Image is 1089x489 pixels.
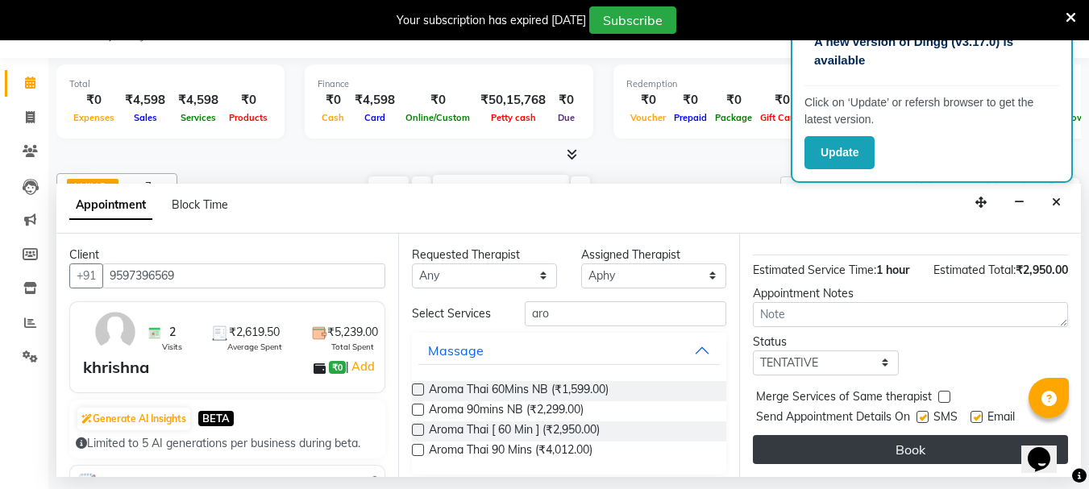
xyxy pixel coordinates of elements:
span: Cash [318,112,348,123]
span: Online/Custom [401,112,474,123]
span: Average Spent [227,341,282,353]
span: Card [360,112,389,123]
span: 2 [169,324,176,341]
div: Requested Therapist [412,247,557,263]
button: Book [753,435,1068,464]
span: Due [554,112,579,123]
span: +7 [139,180,164,193]
div: ₹4,598 [172,91,225,110]
div: ₹0 [711,91,756,110]
input: Search by service name [525,301,726,326]
div: Your subscription has expired [DATE] [397,12,586,29]
div: ₹4,598 [348,91,401,110]
div: ₹0 [552,91,580,110]
p: Click on ‘Update’ or refersh browser to get the latest version. [804,94,1059,128]
div: Appointment Notes [753,285,1068,302]
span: 1 hour [876,263,909,277]
button: +91 [69,263,103,288]
div: ₹0 [69,91,118,110]
button: Update [804,136,875,169]
div: Assigned Therapist [581,247,726,263]
div: Client [69,247,385,263]
div: ₹4,598 [118,91,172,110]
input: 2025-09-01 [482,177,563,201]
iframe: chat widget [1021,425,1073,473]
span: SMS [933,408,958,429]
span: ₹0 [329,361,346,374]
span: Today [368,176,409,201]
button: Generate AI Insights [77,408,190,430]
p: A new version of Dingg (v3.17.0) is available [814,33,1050,69]
button: Subscribe [589,6,676,34]
span: ₹2,619.50 [229,324,280,341]
input: Search by Name/Mobile/Email/Code [102,263,385,288]
span: BETA [198,411,234,426]
span: Aroma 90mins NB (₹2,299.00) [429,401,584,421]
div: ₹0 [318,91,348,110]
div: khrishna [83,355,149,379]
div: Limited to 5 AI generations per business during beta. [76,435,379,452]
span: Estimated Service Time: [753,263,876,277]
span: Email [987,408,1015,429]
div: ₹50,15,768 [474,91,552,110]
span: Aroma Thai 60Mins NB (₹1,599.00) [429,381,609,401]
div: Finance [318,77,580,91]
span: Merge Services of Same therapist [756,388,932,408]
span: ANING [72,180,106,193]
span: Estimated Total: [933,263,1016,277]
button: Massage [418,336,721,365]
span: Prepaid [670,112,711,123]
span: Voucher [626,112,670,123]
span: Visits [162,341,182,353]
div: Select Services [400,305,513,322]
div: Massage [428,341,484,360]
img: avatar [92,309,139,355]
span: Appointment [69,191,152,220]
span: Services [177,112,220,123]
span: Package [711,112,756,123]
div: ₹0 [670,91,711,110]
span: Aroma Thai 90 Mins (₹4,012.00) [429,441,592,462]
div: ₹0 [401,91,474,110]
button: Close [1045,190,1068,215]
div: Total [69,77,272,91]
span: Send Appointment Details On [756,408,910,429]
span: Total Spent [331,341,374,353]
span: | [346,357,377,376]
a: Add [349,357,377,376]
div: Status [753,334,898,350]
span: ₹2,950.00 [1016,263,1068,277]
span: Products [225,112,272,123]
span: Petty cash [487,112,540,123]
a: x [106,180,114,193]
span: Block Time [172,197,228,212]
div: ₹0 [225,91,272,110]
div: ₹0 [626,91,670,110]
div: ₹0 [756,91,808,110]
span: Aroma Thai [ 60 Min ] (₹2,950.00) [429,421,600,441]
span: Gift Cards [756,112,808,123]
input: Search Appointment [780,176,921,201]
span: Sales [130,112,161,123]
div: Redemption [626,77,843,91]
span: Expenses [69,112,118,123]
span: ₹5,239.00 [327,324,378,341]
